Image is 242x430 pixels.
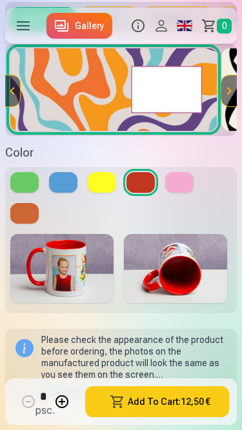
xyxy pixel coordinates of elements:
span: 0 [217,19,232,34]
a: Сart0 [196,8,237,44]
button: Profile [150,8,173,44]
button: Info [126,8,150,44]
a: Gallery [46,13,112,39]
button: Add To Cart:12,50 € [85,386,229,417]
div: Please check the appearance of the product before ordering, the photos on the manufactured produc... [41,334,232,380]
a: Global [173,8,196,44]
h5: Color [5,144,237,162]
